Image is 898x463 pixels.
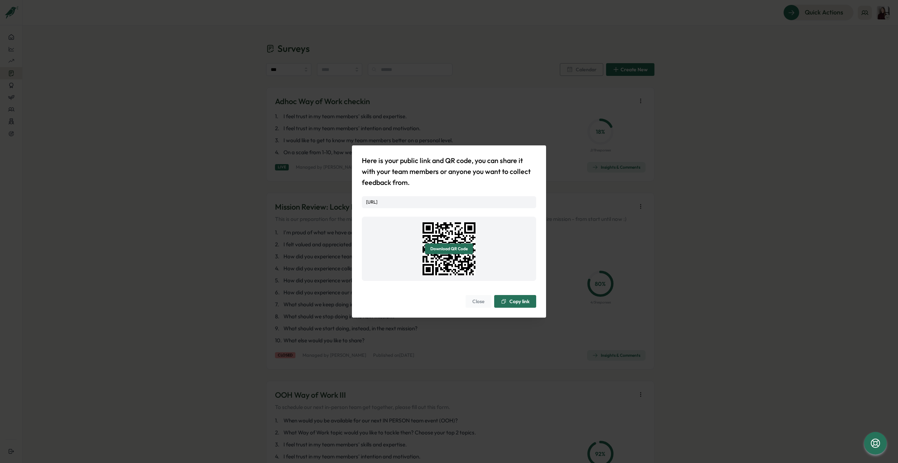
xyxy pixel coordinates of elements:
[425,243,473,254] button: Download QR Code
[430,244,468,254] span: Download QR Code
[494,295,536,308] button: Copy link
[509,299,529,304] span: Copy link
[466,295,491,308] button: Close
[362,155,536,188] p: Here is your public link and QR code, you can share it with your team members or anyone you want ...
[366,199,377,205] a: [URL]
[472,295,485,307] span: Close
